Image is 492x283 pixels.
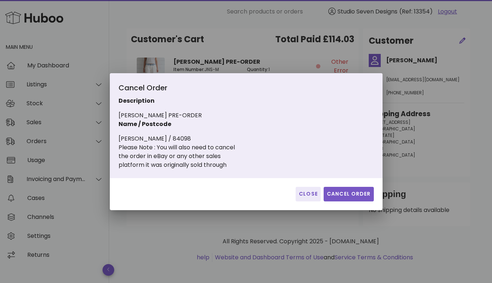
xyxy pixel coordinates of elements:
p: Description [119,97,282,105]
button: Close [296,187,321,201]
div: [PERSON_NAME] PRE-ORDER [PERSON_NAME] / 84098 [119,82,282,169]
span: Close [299,190,318,198]
p: Name / Postcode [119,120,282,129]
span: Cancel Order [327,190,371,198]
div: Please Note : You will also need to cancel the order in eBay or any other sales platform it was o... [119,143,282,169]
button: Cancel Order [324,187,374,201]
div: Cancel Order [119,82,282,97]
